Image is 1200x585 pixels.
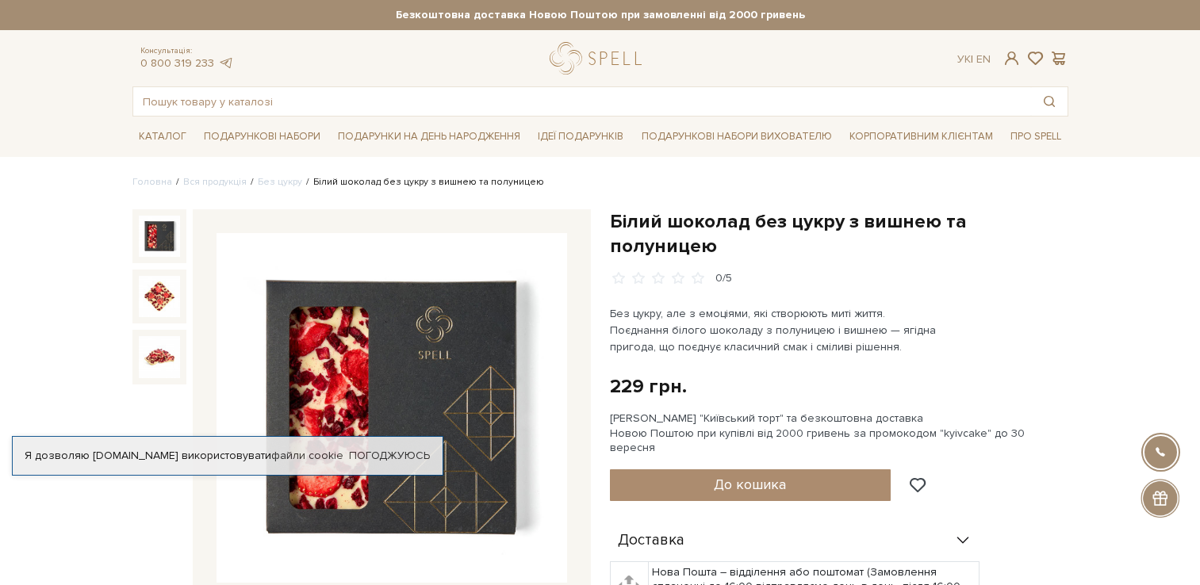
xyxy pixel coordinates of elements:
img: Білий шоколад без цукру з вишнею та полуницею [217,233,567,583]
span: Без цукру, але з емоціями, які створюють миті життя. [610,307,885,320]
button: До кошика [610,469,891,501]
a: Ідеї подарунків [531,124,630,149]
span: Консультація: [140,46,234,56]
span: | [971,52,973,66]
a: Вся продукція [183,176,247,188]
strong: Безкоштовна доставка Новою Поштою при замовленні від 2000 гривень [132,8,1068,22]
a: logo [550,42,649,75]
div: Ук [957,52,991,67]
a: файли cookie [271,449,343,462]
li: Білий шоколад без цукру з вишнею та полуницею [302,175,544,189]
span: До кошика [714,476,786,493]
div: Я дозволяю [DOMAIN_NAME] використовувати [13,449,443,463]
span: Доставка [618,533,684,548]
a: 0 800 319 233 [140,56,214,70]
a: telegram [218,56,234,70]
div: 229 грн. [610,374,687,399]
div: 0/5 [715,271,732,286]
h1: Білий шоколад без цукру з вишнею та полуницею [610,209,1068,258]
a: Головна [132,176,172,188]
a: Подарунки на День народження [332,124,527,149]
a: Подарункові набори вихователю [635,123,838,150]
a: Корпоративним клієнтам [843,123,999,150]
div: [PERSON_NAME] "Київський торт" та безкоштовна доставка Новою Поштою при купівлі від 2000 гривень ... [610,411,1068,455]
a: Про Spell [1004,124,1068,149]
input: Пошук товару у каталозі [133,87,1031,116]
img: Білий шоколад без цукру з вишнею та полуницею [139,216,180,257]
img: Білий шоколад без цукру з вишнею та полуницею [139,276,180,317]
a: Погоджуюсь [349,449,430,463]
button: Пошук товару у каталозі [1031,87,1068,116]
a: Подарункові набори [197,124,327,149]
a: Без цукру [258,176,302,188]
a: En [976,52,991,66]
img: Білий шоколад без цукру з вишнею та полуницею [139,336,180,377]
span: Поєднання білого шоколаду з полуницею і вишнею — ягідна пригода, що поєднує класичний смак і сміл... [610,323,939,354]
a: Каталог [132,124,193,149]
